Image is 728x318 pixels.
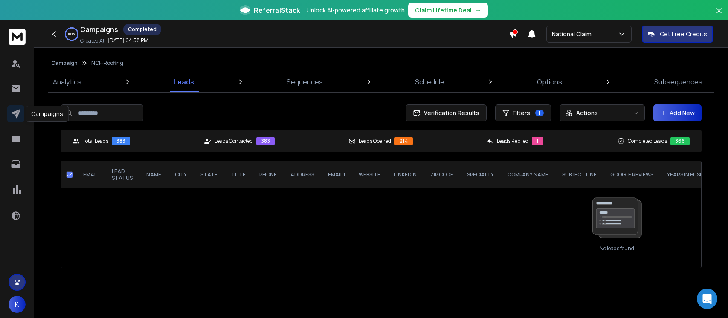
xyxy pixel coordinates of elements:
button: Close banner [713,5,725,26]
p: Leads Contacted [215,138,253,145]
span: → [475,6,481,14]
button: Verification Results [406,104,487,121]
a: Subsequences [649,72,708,92]
th: City [168,161,194,188]
p: Completed Leads [628,138,667,145]
th: Title [224,161,252,188]
a: Schedule [410,72,450,92]
p: Leads [174,77,194,87]
p: 100 % [68,32,75,37]
th: Google Reviews [603,161,660,188]
p: Get Free Credits [660,30,707,38]
span: Filters [513,109,530,117]
button: Campaign [51,60,78,66]
p: Total Leads [83,138,108,145]
p: Options [537,77,562,87]
p: Subsequences [654,77,702,87]
button: Filters1 [495,104,551,121]
th: Phone [252,161,284,188]
div: 214 [394,137,413,145]
th: State [194,161,224,188]
th: Years in Business [660,161,721,188]
span: 1 [535,110,544,116]
th: Address [284,161,321,188]
p: Unlock AI-powered affiliate growth [307,6,405,14]
th: EMAIL [76,161,105,188]
a: Leads [168,72,199,92]
p: NCF-Roofing [91,60,123,66]
span: Verification Results [421,109,479,117]
button: Claim Lifetime Deal→ [408,3,488,18]
th: Email 1 [321,161,352,188]
button: Add New [653,104,702,121]
p: [DATE] 04:58 PM [107,37,148,44]
div: 1 [532,137,543,145]
div: 366 [670,137,690,145]
h1: Campaigns [80,24,118,35]
p: Analytics [53,77,81,87]
p: Actions [576,109,598,117]
div: 383 [256,137,275,145]
a: Options [532,72,567,92]
button: K [9,296,26,313]
th: Linkedin [387,161,423,188]
a: Sequences [281,72,328,92]
p: Leads Replied [497,138,528,145]
th: LEAD STATUS [105,161,139,188]
p: Leads Opened [359,138,391,145]
th: NAME [139,161,168,188]
div: Campaigns [26,106,69,122]
a: Analytics [48,72,87,92]
p: Sequences [287,77,323,87]
span: ReferralStack [254,5,300,15]
th: Company Name [501,161,555,188]
p: No leads found [600,245,634,252]
th: Specialty [460,161,501,188]
div: Open Intercom Messenger [697,289,717,309]
th: Website [352,161,387,188]
button: Get Free Credits [642,26,713,43]
p: Created At: [80,38,106,44]
th: Subject line [555,161,603,188]
div: 383 [112,137,130,145]
p: Schedule [415,77,444,87]
th: Zip Code [423,161,460,188]
div: Completed [123,24,161,35]
p: National Claim [552,30,595,38]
